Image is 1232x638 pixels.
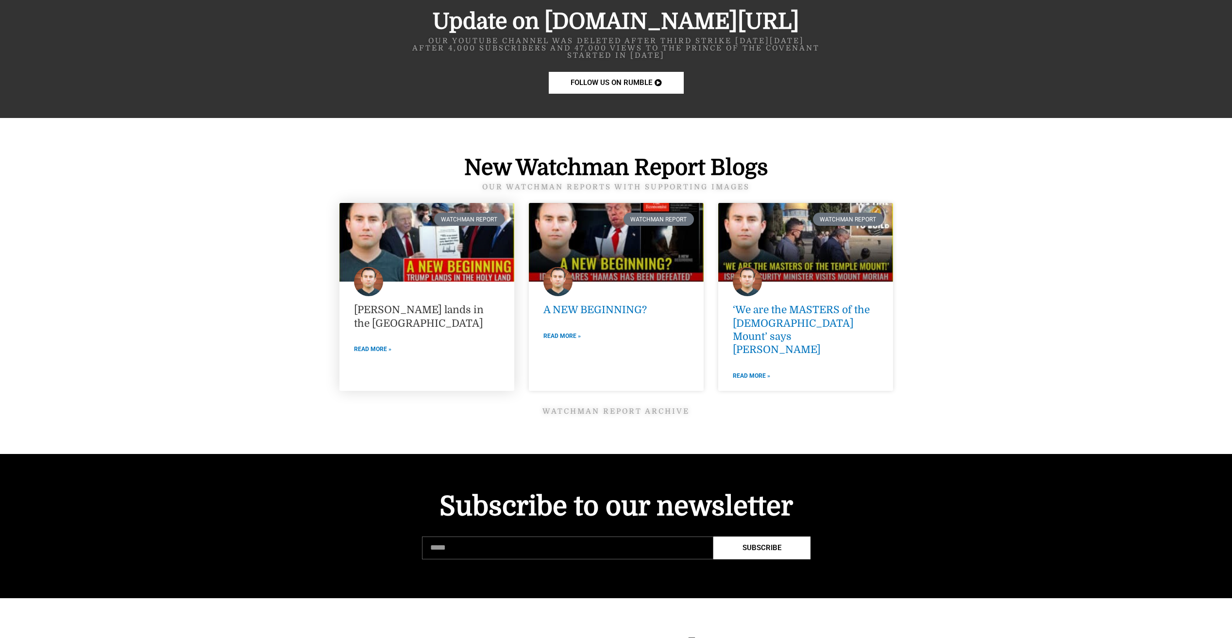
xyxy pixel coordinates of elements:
div: Watchman Report [434,213,505,225]
form: New Form [422,537,810,564]
h4: Update on [DOMAIN_NAME][URL] [339,11,893,33]
h5: Our watchman reports with supporting images [339,184,893,191]
a: Watchman Report ARCHIVE [542,407,690,416]
div: Watchman Report [624,213,694,225]
img: Marco [733,267,762,296]
a: Read more about Trump lands in the holy land [354,344,391,354]
a: Read more about ‘We are the MASTERS of the Temple Mount’ says Ben-Gvir [733,370,770,381]
h4: Subscribe to our newsletter [422,493,810,520]
span: FOLLOW US ON RUMBLE [571,79,652,86]
h4: New Watchman Report Blogs [339,157,893,179]
span: Subscribe [743,544,781,552]
h5: Our youtube channel was DELETED AFTER THIRD STRIKE [DATE][DATE] AFTER 4,000 SUBSCRIBERS AND 47,00... [339,37,893,59]
img: Marco [543,267,573,296]
a: [PERSON_NAME] lands in the [GEOGRAPHIC_DATA] [354,304,484,329]
div: Watchman Report [813,213,883,225]
a: FOLLOW US ON RUMBLE [549,72,684,94]
a: ‘We are the MASTERS of the [DEMOGRAPHIC_DATA] Mount’ says [PERSON_NAME] [733,304,870,355]
button: Subscribe [713,537,810,559]
img: Marco [354,267,383,296]
a: A NEW BEGINNING? [543,304,647,316]
a: Read more about A NEW BEGINNING? [543,331,581,341]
